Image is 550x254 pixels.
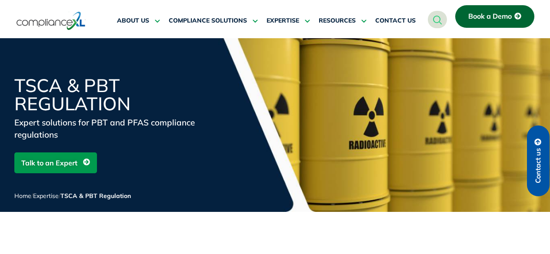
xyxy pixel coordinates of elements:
[169,17,247,25] span: COMPLIANCE SOLUTIONS
[267,17,299,25] span: EXPERTISE
[21,155,77,171] span: Talk to an Expert
[14,192,31,200] a: Home
[468,13,512,20] span: Book a Demo
[375,17,416,25] span: CONTACT US
[319,10,367,31] a: RESOURCES
[60,192,131,200] span: TSCA & PBT Regulation
[14,116,223,141] div: Expert solutions for PBT and PFAS compliance regulations
[14,152,97,173] a: Talk to an Expert
[33,192,59,200] a: Expertise
[117,10,160,31] a: ABOUT US
[14,192,131,200] span: / /
[375,10,416,31] a: CONTACT US
[428,11,447,28] a: navsearch-button
[14,76,223,113] h1: TSCA & PBT Regulation
[267,10,310,31] a: EXPERTISE
[169,10,258,31] a: COMPLIANCE SOLUTIONS
[117,17,149,25] span: ABOUT US
[534,148,542,183] span: Contact us
[17,11,86,31] img: logo-one.svg
[319,17,356,25] span: RESOURCES
[527,125,550,196] a: Contact us
[455,5,534,28] a: Book a Demo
